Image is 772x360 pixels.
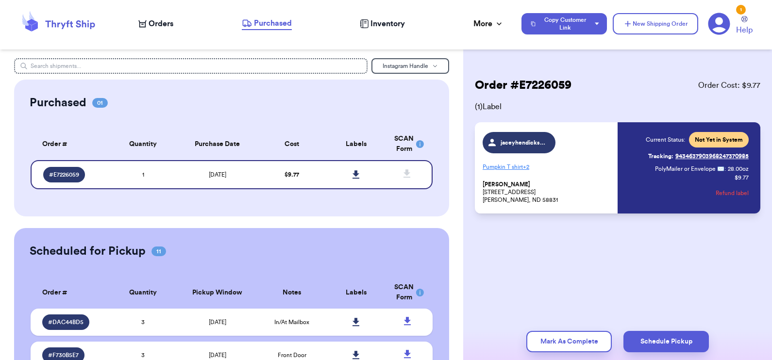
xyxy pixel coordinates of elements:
span: 01 [92,98,108,108]
a: 1 [708,13,730,35]
a: Tracking:9434637903968247370985 [648,148,749,164]
a: Inventory [360,18,405,30]
th: Labels [324,277,389,309]
span: # E7226059 [49,171,79,179]
span: PolyMailer or Envelope ✉️ [655,166,724,172]
span: 3 [141,352,145,358]
a: Help [736,16,753,36]
span: Not Yet in System [695,136,743,144]
th: Order # [31,128,111,160]
a: Purchased [242,17,292,30]
button: Copy Customer Link [521,13,607,34]
button: Mark As Complete [526,331,612,352]
span: In/At Mailbox [274,319,309,325]
span: # F730B5E7 [48,351,79,359]
h2: Scheduled for Pickup [30,244,146,259]
span: + 2 [523,164,529,170]
button: Instagram Handle [371,58,449,74]
span: [DATE] [209,172,226,178]
p: [STREET_ADDRESS] [PERSON_NAME], ND 58831 [483,180,612,204]
button: New Shipping Order [613,13,698,34]
span: 3 [141,319,145,325]
button: Refund label [716,182,749,204]
div: 1 [736,5,746,15]
th: Labels [324,128,389,160]
span: ( 1 ) Label [475,101,760,113]
span: 1 [142,172,144,178]
span: [PERSON_NAME] [483,181,530,188]
th: Notes [260,277,324,309]
th: Pickup Window [175,277,260,309]
span: jaceyhendickson [501,139,547,147]
th: Purchase Date [175,128,260,160]
h2: Order # E7226059 [475,78,571,93]
th: Quantity [111,128,175,160]
span: [DATE] [209,352,226,358]
th: Quantity [111,277,175,309]
button: Schedule Pickup [623,331,709,352]
input: Search shipments... [14,58,368,74]
span: 28.00 oz [728,165,749,173]
p: $ 9.77 [735,174,749,181]
span: # DAC44BD5 [48,318,84,326]
div: SCAN Form [394,282,421,303]
span: $ 9.77 [285,172,299,178]
span: Tracking: [648,152,673,160]
p: Pumpkin T shirt [483,159,612,175]
th: Order # [31,277,111,309]
div: More [473,18,504,30]
span: Current Status: [646,136,685,144]
span: Inventory [370,18,405,30]
th: Cost [260,128,324,160]
h2: Purchased [30,95,86,111]
div: SCAN Form [394,134,421,154]
a: Orders [138,18,173,30]
span: Purchased [254,17,292,29]
span: Help [736,24,753,36]
span: : [724,165,726,173]
span: 11 [151,246,166,256]
span: Orders [149,18,173,30]
span: [DATE] [209,319,226,325]
span: Front Door [278,352,306,358]
span: Instagram Handle [383,63,428,69]
span: Order Cost: $ 9.77 [698,80,760,91]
